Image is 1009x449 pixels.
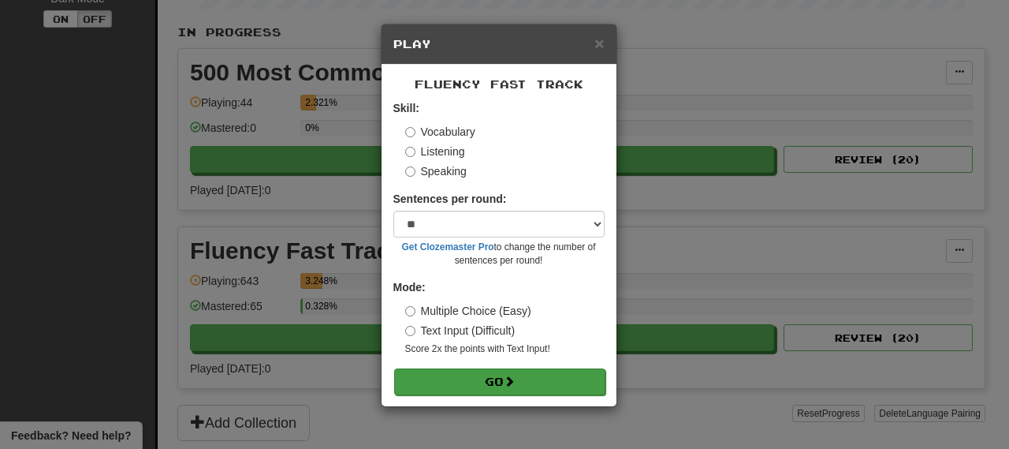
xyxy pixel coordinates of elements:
span: × [594,34,604,52]
label: Vocabulary [405,124,475,140]
a: Get Clozemaster Pro [402,241,494,253]
strong: Mode: [393,281,426,294]
small: Score 2x the points with Text Input ! [405,342,605,356]
button: Close [594,35,604,51]
label: Multiple Choice (Easy) [405,303,531,319]
small: to change the number of sentences per round! [393,241,605,268]
input: Listening [405,147,415,157]
input: Text Input (Difficult) [405,326,415,336]
h5: Play [393,36,605,52]
label: Text Input (Difficult) [405,323,516,339]
label: Listening [405,144,465,159]
input: Multiple Choice (Easy) [405,306,415,316]
button: Go [394,369,605,395]
label: Sentences per round: [393,191,507,207]
strong: Skill: [393,102,419,114]
input: Speaking [405,167,415,177]
label: Speaking [405,163,467,179]
input: Vocabulary [405,127,415,137]
span: Fluency Fast Track [415,77,583,91]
